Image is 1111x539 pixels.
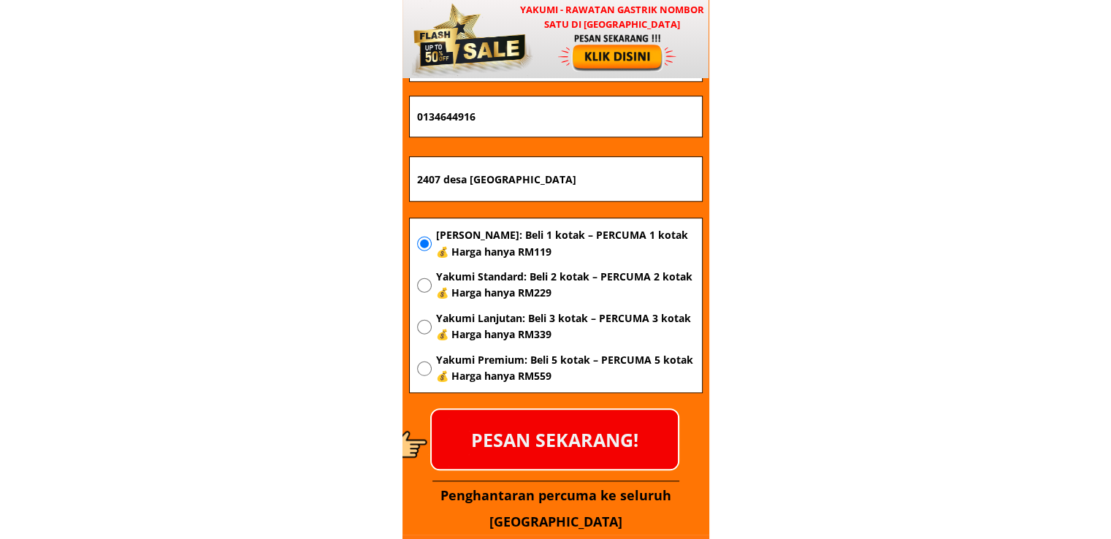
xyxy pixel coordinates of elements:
span: Yakumi Lanjutan: Beli 3 kotak – PERCUMA 3 kotak 💰 Harga hanya RM339 [435,310,694,343]
input: Nombor Telefon Bimbit [413,96,698,137]
input: Alamat [413,157,698,201]
h3: YAKUMI - Rawatan Gastrik Nombor Satu di [GEOGRAPHIC_DATA] [516,2,708,33]
span: [PERSON_NAME]: Beli 1 kotak – PERCUMA 1 kotak 💰 Harga hanya RM119 [435,227,694,260]
p: PESAN SEKARANG! [432,410,678,469]
span: Yakumi Premium: Beli 5 kotak – PERCUMA 5 kotak 💰 Harga hanya RM559 [435,352,694,385]
span: Yakumi Standard: Beli 2 kotak – PERCUMA 2 kotak 💰 Harga hanya RM229 [435,269,694,302]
